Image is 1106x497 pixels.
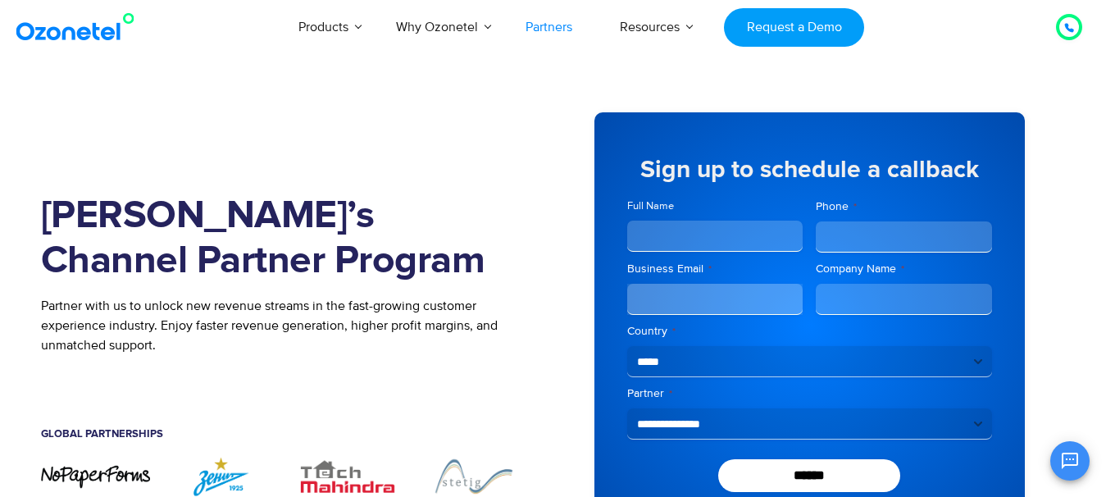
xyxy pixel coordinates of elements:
div: 3 / 7 [293,456,403,496]
label: Country [627,323,992,340]
img: Stetig [419,456,529,496]
label: Phone [816,198,992,215]
img: nopaperforms [41,464,151,490]
label: Partner [627,385,992,402]
h5: Sign up to schedule a callback [627,157,992,182]
label: Business Email [627,261,803,277]
button: Open chat [1050,441,1090,481]
label: Full Name [627,198,803,214]
img: TechMahindra [293,456,403,496]
a: Request a Demo [724,8,864,47]
div: 1 / 7 [41,464,151,490]
div: Image Carousel [41,456,529,496]
div: 4 / 7 [419,456,529,496]
h5: Global Partnerships [41,429,529,440]
h1: [PERSON_NAME]’s Channel Partner Program [41,194,529,284]
div: 2 / 7 [166,456,276,496]
label: Company Name [816,261,992,277]
p: Partner with us to unlock new revenue streams in the fast-growing customer experience industry. E... [41,296,529,355]
img: ZENIT [166,456,276,496]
